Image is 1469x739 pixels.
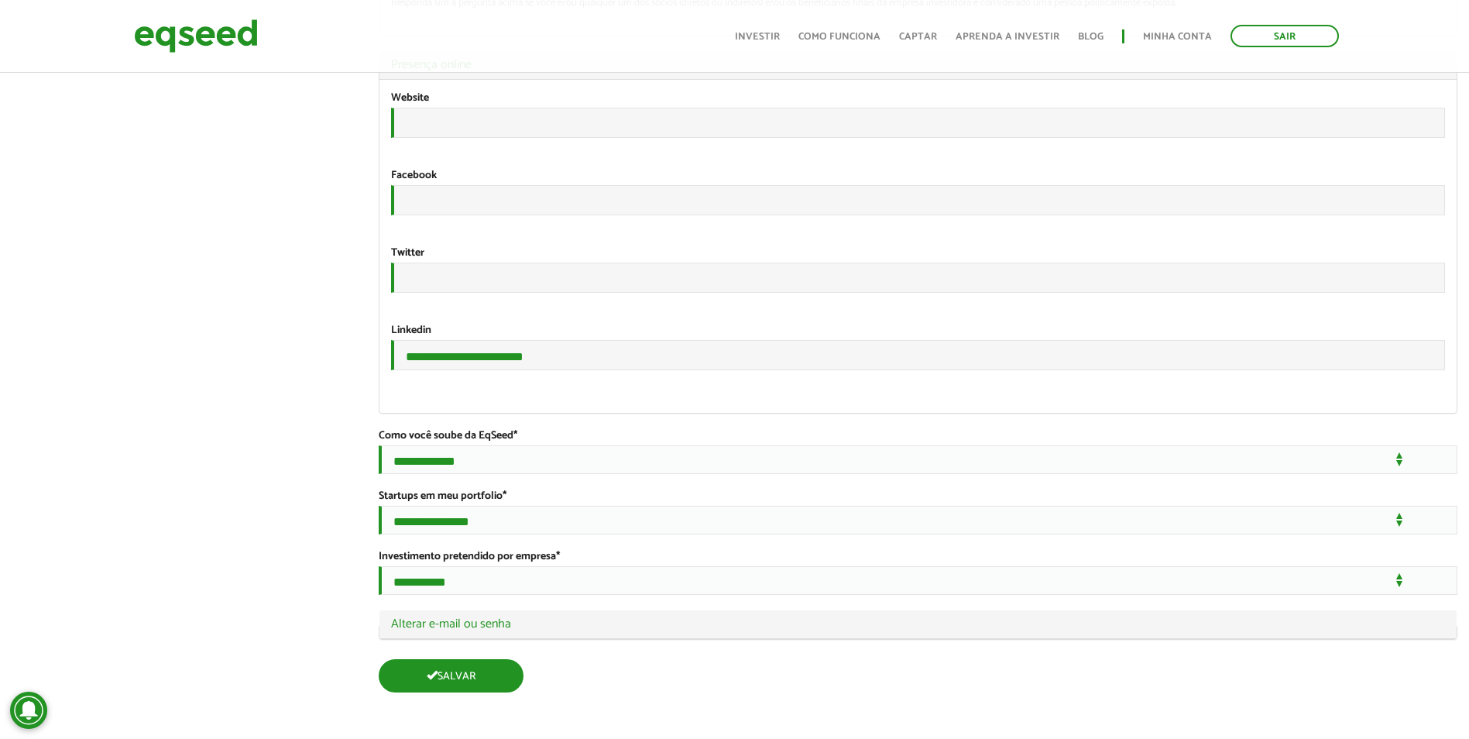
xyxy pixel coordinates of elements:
[379,552,560,562] label: Investimento pretendido por empresa
[798,32,880,42] a: Como funciona
[391,248,424,259] label: Twitter
[513,427,517,445] span: Este campo é obrigatório.
[134,15,258,57] img: EqSeed
[391,618,1445,631] a: Alterar e-mail ou senha
[1078,32,1103,42] a: Blog
[1143,32,1212,42] a: Minha conta
[391,170,437,181] label: Facebook
[391,93,429,104] label: Website
[379,431,517,442] label: Como você soube da EqSeed
[899,32,937,42] a: Captar
[391,325,431,336] label: Linkedin
[735,32,780,42] a: Investir
[1230,25,1339,47] a: Sair
[956,32,1059,42] a: Aprenda a investir
[503,487,506,505] span: Este campo é obrigatório.
[379,491,506,502] label: Startups em meu portfolio
[556,548,560,565] span: Este campo é obrigatório.
[379,659,523,693] button: Salvar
